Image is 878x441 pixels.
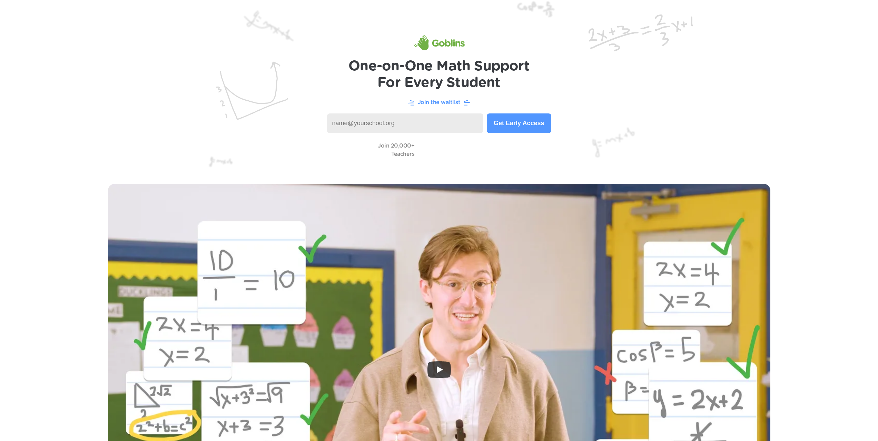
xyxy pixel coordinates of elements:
[427,361,451,378] button: Play
[327,113,484,133] input: name@yourschool.org
[348,58,530,91] h1: One-on-One Math Support For Every Student
[487,113,551,133] button: Get Early Access
[418,98,461,107] p: Join the waitlist
[378,142,414,158] p: Join 20,000+ Teachers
